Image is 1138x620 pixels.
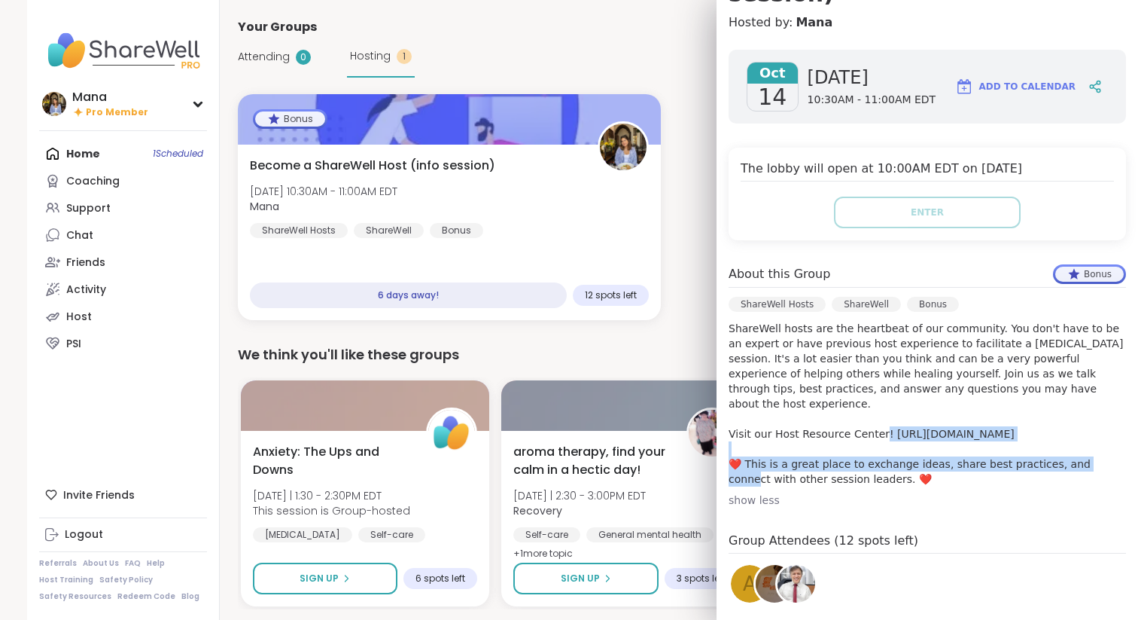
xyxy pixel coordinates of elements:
span: Sign Up [561,572,600,585]
a: Vici [753,563,796,605]
span: Anxiety: The Ups and Downs [253,443,409,479]
div: We think you'll like these groups [238,344,1093,365]
a: Logout [39,521,207,548]
button: Sign Up [253,563,397,594]
a: Friends [39,249,207,276]
div: show less [729,493,1126,508]
div: Bonus [255,111,325,127]
a: Coaching [39,167,207,194]
div: Friends [66,255,105,270]
div: ShareWell Hosts [729,297,826,312]
a: Safety Resources [39,591,111,602]
div: Host [66,310,92,325]
img: Mana [42,92,66,116]
span: This session is Group-hosted [253,503,410,518]
div: Bonus [430,223,483,238]
div: General mental health [586,527,714,542]
a: Blog [181,591,199,602]
div: Bonus [1055,267,1124,282]
div: Chat [66,228,93,243]
a: Activity [39,276,207,303]
b: Mana [250,199,279,214]
span: 3 spots left [677,573,726,585]
span: Hosting [350,48,391,64]
img: wyattcallum02 [777,565,815,603]
div: Self-care [358,527,425,542]
a: About Us [83,558,119,569]
a: PSI [39,330,207,357]
div: Support [66,201,111,216]
p: ShareWell hosts are the heartbeat of our community. You don't have to be an expert or have previo... [729,321,1126,487]
a: A [729,563,771,605]
span: Your Groups [238,18,317,36]
a: Mana [796,14,832,32]
button: Add to Calendar [948,69,1082,105]
span: Sign Up [300,572,339,585]
a: Redeem Code [117,591,175,602]
div: ShareWell Hosts [250,223,348,238]
div: ShareWell [832,297,901,312]
span: Add to Calendar [979,80,1076,93]
span: 12 spots left [585,289,637,301]
span: 6 spots left [415,573,465,585]
a: Safety Policy [99,575,153,585]
span: Become a ShareWell Host (info session) [250,157,495,175]
div: 0 [296,50,311,65]
div: Self-care [513,527,580,542]
div: ShareWell [354,223,424,238]
img: ShareWell [428,410,475,457]
div: [MEDICAL_DATA] [253,527,352,542]
a: Referrals [39,558,77,569]
h4: About this Group [729,265,830,283]
div: Coaching [66,174,120,189]
span: 14 [758,84,787,111]
div: Mana [72,89,148,105]
div: Invite Friends [39,481,207,509]
b: Recovery [513,503,562,518]
span: Oct [747,63,798,84]
img: Vici [756,565,793,603]
a: Help [147,558,165,569]
a: Chat [39,221,207,249]
span: [DATE] 10:30AM - 11:00AM EDT [250,184,397,199]
img: ShareWell Nav Logo [39,24,207,77]
div: PSI [66,337,81,352]
a: FAQ [125,558,141,569]
span: [DATE] [808,66,936,90]
span: aroma therapy, find your calm in a hectic day! [513,443,670,479]
div: 1 [397,49,412,64]
h4: Hosted by: [729,14,1126,32]
h4: Group Attendees (12 spots left) [729,532,1126,554]
img: ShareWell Logomark [955,78,973,96]
h4: The lobby will open at 10:00AM EDT on [DATE] [741,160,1114,182]
span: Attending [238,49,290,65]
button: Sign Up [513,563,659,594]
a: Host [39,303,207,330]
div: 6 days away! [250,283,567,308]
a: Host Training [39,575,93,585]
img: Mana [600,124,647,170]
span: 10:30AM - 11:00AM EDT [808,93,936,108]
div: Activity [66,283,106,298]
div: Logout [65,527,103,542]
span: A [743,570,756,599]
span: Enter [911,206,944,219]
img: Recovery [689,410,735,457]
span: [DATE] | 2:30 - 3:00PM EDT [513,488,646,503]
a: Support [39,194,207,221]
span: [DATE] | 1:30 - 2:30PM EDT [253,488,410,503]
a: wyattcallum02 [775,563,817,605]
span: Pro Member [86,106,148,119]
button: Enter [834,197,1021,228]
div: Bonus [907,297,959,312]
